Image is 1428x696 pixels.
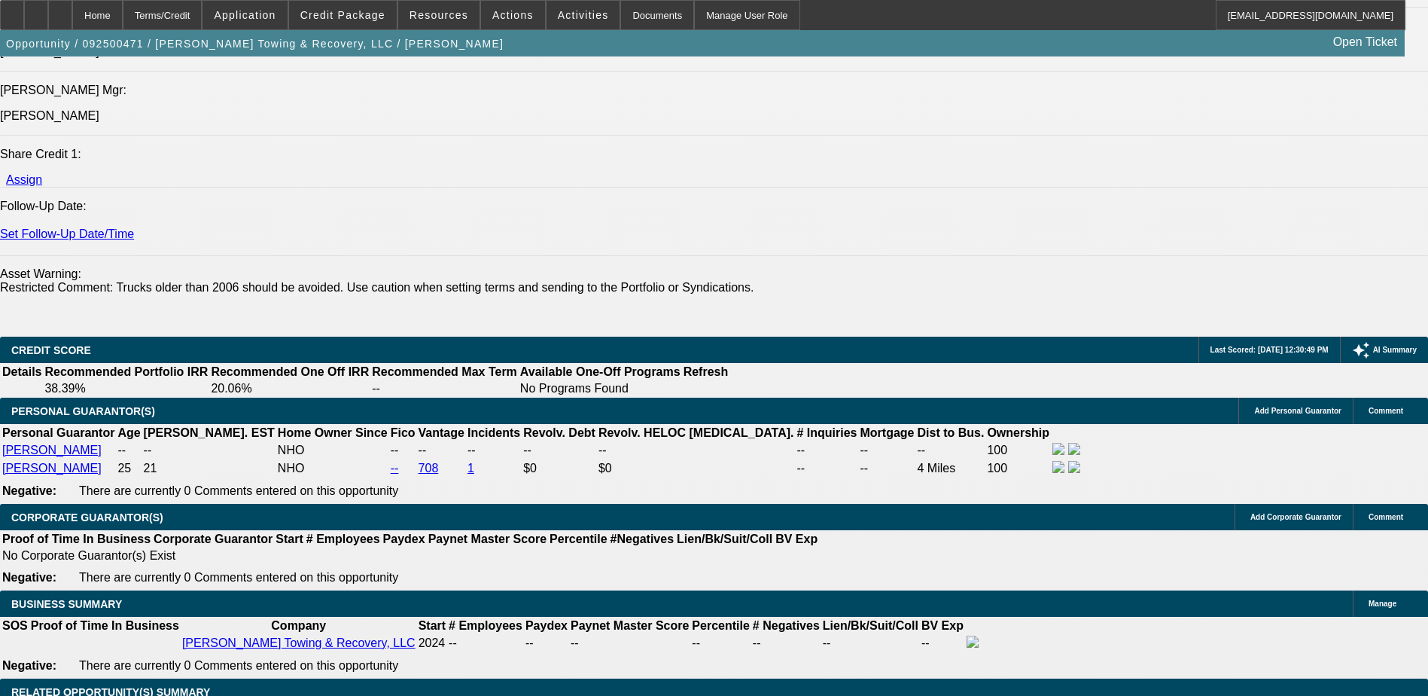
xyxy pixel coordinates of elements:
b: Lien/Bk/Suit/Coll [823,619,918,632]
td: No Corporate Guarantor(s) Exist [2,548,824,563]
button: Application [202,1,287,29]
span: Last Scored: [DATE] 12:30:49 PM [1210,346,1329,354]
td: -- [418,442,465,459]
span: There are currently 0 Comments entered on this opportunity [79,659,398,672]
td: $0 [522,460,596,477]
span: CORPORATE GUARANTOR(S) [11,511,163,524]
span: CREDIT SCORE [11,344,91,356]
b: # Employees [306,533,380,545]
b: Paynet Master Score [571,619,689,632]
span: Comment [1369,513,1403,521]
td: 2024 [418,635,446,652]
td: NHO [277,442,388,459]
b: #Negatives [610,533,674,545]
b: Age [117,426,140,439]
td: 21 [143,460,276,477]
span: Comment [1369,407,1403,415]
td: NHO [277,460,388,477]
span: Actions [492,9,534,21]
b: Ownership [987,426,1049,439]
b: Dist to Bus. [918,426,985,439]
th: SOS [2,618,29,633]
b: Negative: [2,571,56,584]
b: Vantage [419,426,464,439]
b: Paydex [383,533,425,545]
b: [PERSON_NAME]. EST [144,426,275,439]
img: facebook-icon.png [1052,443,1064,455]
td: -- [522,442,596,459]
td: -- [390,442,416,459]
a: [PERSON_NAME] Towing & Recovery, LLC [182,636,416,649]
div: -- [753,636,820,650]
td: -- [598,442,795,459]
b: # Inquiries [796,426,857,439]
a: 708 [419,462,439,475]
td: -- [921,635,964,652]
span: BUSINESS SUMMARY [11,598,122,610]
b: Corporate Guarantor [154,533,273,545]
td: No Programs Found [519,381,681,396]
td: -- [917,442,985,459]
span: Add Corporate Guarantor [1250,513,1341,521]
b: Negative: [2,659,56,672]
button: Actions [481,1,545,29]
td: -- [796,442,857,459]
td: -- [860,460,915,477]
th: Proof of Time In Business [30,618,180,633]
b: Paynet Master Score [428,533,547,545]
th: Recommended Max Term [371,365,518,380]
span: Application [214,9,276,21]
div: -- [571,636,689,650]
b: # Employees [449,619,522,632]
b: Percentile [550,533,607,545]
td: 20.06% [210,381,370,396]
span: AI Summary [1373,346,1417,354]
b: Paydex [525,619,568,632]
th: Refresh [683,365,729,380]
th: Recommended Portfolio IRR [44,365,209,380]
b: BV Exp [921,619,964,632]
a: Assign [6,173,42,186]
img: linkedin-icon.png [1068,461,1080,473]
th: Available One-Off Programs [519,365,681,380]
a: -- [391,462,399,475]
button: Resources [398,1,480,29]
th: Proof of Time In Business [2,532,151,547]
b: # Negatives [753,619,820,632]
button: Credit Package [289,1,397,29]
td: 100 [986,460,1050,477]
b: Start [419,619,446,632]
b: Revolv. Debt [523,426,595,439]
img: facebook-icon.png [967,636,979,648]
button: Activities [547,1,620,29]
td: -- [796,460,857,477]
span: -- [449,636,457,649]
a: [PERSON_NAME] [2,444,102,456]
span: PERSONAL GUARANTOR(S) [11,405,155,417]
b: Negative: [2,484,56,497]
span: Add Personal Guarantor [1254,407,1341,415]
span: There are currently 0 Comments entered on this opportunity [79,484,398,497]
span: Credit Package [300,9,385,21]
div: -- [692,636,749,650]
b: Start [276,533,303,545]
a: 1 [467,462,474,475]
td: -- [117,442,141,459]
mat-icon: auto_awesome [1352,341,1370,359]
span: Manage [1369,600,1396,608]
td: -- [467,442,521,459]
a: [PERSON_NAME] [2,462,102,475]
span: Resources [410,9,468,21]
a: Open Ticket [1327,29,1403,55]
span: There are currently 0 Comments entered on this opportunity [79,571,398,584]
img: facebook-icon.png [1052,461,1064,473]
b: Personal Guarantor [2,426,114,439]
b: Incidents [467,426,520,439]
th: Recommended One Off IRR [210,365,370,380]
b: BV Exp [775,533,818,545]
img: linkedin-icon.png [1068,443,1080,455]
b: Percentile [692,619,749,632]
td: 38.39% [44,381,209,396]
b: Revolv. HELOC [MEDICAL_DATA]. [598,426,794,439]
td: $0 [598,460,795,477]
